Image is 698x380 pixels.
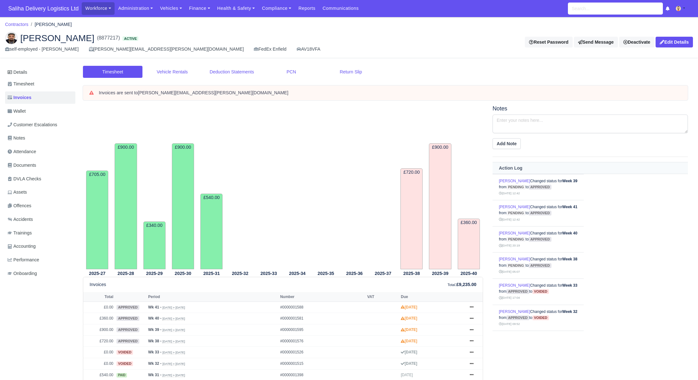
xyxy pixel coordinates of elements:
td: £705.00 [86,171,108,269]
a: Administration [115,2,156,15]
span: Documents [8,162,36,169]
small: [DATE] » [DATE] [162,328,185,332]
span: pending [506,211,525,215]
span: paid [116,373,127,377]
h6: Invoices [90,282,106,287]
span: Active [123,36,138,41]
td: £900.00 [83,324,115,336]
div: Howard Deslandes-Gayle [0,27,698,58]
a: [PERSON_NAME] [499,179,530,183]
strong: [DATE] [401,350,417,354]
td: £0.00 [83,302,115,313]
div: : [448,281,476,288]
td: £720.00 [400,168,423,269]
span: voided [116,350,133,355]
a: Deactivate [619,37,654,47]
span: approved [529,237,551,242]
strong: Week 41 [562,205,577,209]
span: Invoices [8,94,31,101]
a: DVLA Checks [5,173,75,185]
strong: [DATE] [401,305,417,309]
span: Trainings [8,229,32,237]
small: [DATE] 05:07 [499,270,520,273]
span: Wallet [8,108,26,115]
a: Documents [5,159,75,171]
th: 2025-36 [340,270,369,277]
a: Notes [5,132,75,144]
td: £0.00 [83,358,115,370]
a: Assets [5,186,75,198]
span: pending [506,237,525,242]
a: Saliha Delivery Logistics Ltd [5,3,82,15]
span: Customer Escalations [8,121,57,128]
td: £900.00 [115,143,137,269]
li: [PERSON_NAME] [28,21,72,28]
span: approved [506,315,529,320]
span: approved [116,305,139,310]
td: £0.00 [83,347,115,358]
small: [DATE] » [DATE] [162,362,185,366]
td: £900.00 [429,143,451,269]
th: Period [147,292,279,302]
div: FedEx Enfield [254,46,286,53]
span: Performance [8,256,39,264]
a: Details [5,66,75,78]
strong: [DATE] [401,361,417,366]
td: #0000001595 [279,324,366,336]
strong: Wk 39 - [148,327,161,332]
a: Accidents [5,213,75,226]
a: Contractors [5,22,28,27]
th: 2025-29 [140,270,169,277]
a: AV18VFA [297,46,320,53]
span: [PERSON_NAME] [20,34,94,42]
span: (8877217) [97,34,120,42]
td: #0000001526 [279,347,366,358]
strong: [DATE] [401,339,417,343]
td: £540.00 [200,194,223,269]
small: [DATE] » [DATE] [162,340,185,343]
a: PCN [261,66,321,78]
small: [DATE] » [DATE] [162,317,185,321]
th: 2025-35 [311,270,340,277]
strong: £9,235.00 [456,282,476,287]
strong: Wk 33 - [148,350,161,354]
span: approved [529,263,551,268]
th: Number [279,292,366,302]
small: Total [448,283,455,287]
span: voided [116,361,133,366]
th: VAT [366,292,399,302]
button: Reset Password [525,37,572,47]
a: Vehicles [156,2,186,15]
th: 2025-39 [426,270,454,277]
strong: Wk 32 - [148,361,161,366]
strong: Week 40 [562,231,577,235]
a: Wallet [5,105,75,117]
span: Onboarding [8,270,37,277]
a: Finance [186,2,214,15]
a: Offences [5,200,75,212]
strong: Wk 41 - [148,305,161,309]
td: Changed status for from to [493,331,584,357]
th: 2025-32 [226,270,254,277]
span: Assets [8,189,27,196]
strong: Week 33 [562,283,577,288]
strong: Week 38 [562,257,577,261]
span: Attendance [8,148,36,155]
small: [DATE] 12:42 [499,191,520,195]
span: DVLA Checks [8,175,41,183]
th: Action Log [493,162,688,174]
td: Changed status for from to [493,305,584,331]
strong: Wk 40 - [148,316,161,321]
a: Reports [295,2,319,15]
th: 2025-34 [283,270,311,277]
a: Accounting [5,240,75,252]
div: Invoices are sent to [99,90,682,96]
td: Changed status for from to [493,226,584,252]
strong: [DATE] [401,316,417,321]
span: approved [529,211,551,215]
small: [DATE] 09:52 [499,322,520,326]
small: [DATE] 17:04 [499,296,520,299]
div: self-employed - [PERSON_NAME] [5,46,79,53]
strong: Wk 38 - [148,339,161,343]
a: Workforce [82,2,115,15]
